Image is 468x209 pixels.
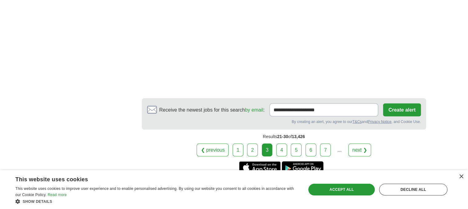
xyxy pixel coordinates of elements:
a: 5 [291,143,302,156]
a: 7 [320,143,331,156]
a: next ❯ [348,143,371,156]
div: Close [459,174,463,179]
a: Get the Android app [282,161,323,174]
span: This website uses cookies to improve user experience and to enable personalised advertising. By u... [15,186,294,197]
div: Show details [15,198,298,204]
span: Show details [23,199,52,204]
a: Get the iPhone app [239,161,281,174]
a: 4 [276,143,287,156]
a: 6 [306,143,316,156]
div: Decline all [379,184,447,195]
a: Read more, opens a new window [48,193,67,197]
span: Receive the newest jobs for this search : [159,106,265,113]
a: 1 [233,143,243,156]
div: 3 [262,143,273,156]
a: 2 [247,143,258,156]
a: by email [245,107,263,112]
span: 21-30 [277,134,288,139]
a: ❮ previous [197,143,229,156]
div: Results of [142,129,426,143]
div: By creating an alert, you agree to our and , and Cookie Use. [147,119,421,124]
div: This website uses cookies [15,174,282,183]
div: ... [333,144,346,156]
button: Create alert [383,103,421,116]
a: Privacy Notice [368,119,391,124]
span: 13,426 [292,134,305,139]
div: Accept all [308,184,375,195]
a: T&Cs [352,119,362,124]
